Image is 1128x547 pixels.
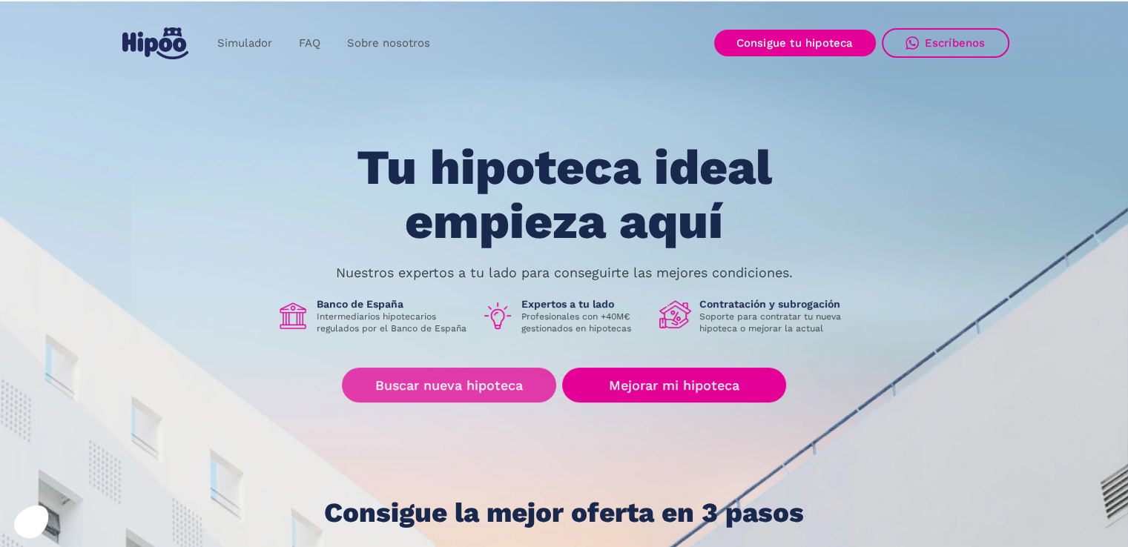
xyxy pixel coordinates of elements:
[699,297,852,311] h1: Contratación y subrogación
[286,29,334,58] a: FAQ
[204,29,286,58] a: Simulador
[317,311,469,334] p: Intermediarios hipotecarios regulados por el Banco de España
[119,21,192,65] a: home
[882,28,1009,58] a: Escríbenos
[714,30,876,56] a: Consigue tu hipoteca
[521,297,647,311] h1: Expertos a tu lado
[336,267,793,279] p: Nuestros expertos a tu lado para conseguirte las mejores condiciones.
[342,368,556,402] a: Buscar nueva hipoteca
[562,368,785,402] a: Mejorar mi hipoteca
[334,29,443,58] a: Sobre nosotros
[317,297,469,311] h1: Banco de España
[925,36,986,50] div: Escríbenos
[283,141,845,248] h1: Tu hipoteca ideal empieza aquí
[324,498,804,528] h1: Consigue la mejor oferta en 3 pasos
[521,311,647,334] p: Profesionales con +40M€ gestionados en hipotecas
[699,311,852,334] p: Soporte para contratar tu nueva hipoteca o mejorar la actual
